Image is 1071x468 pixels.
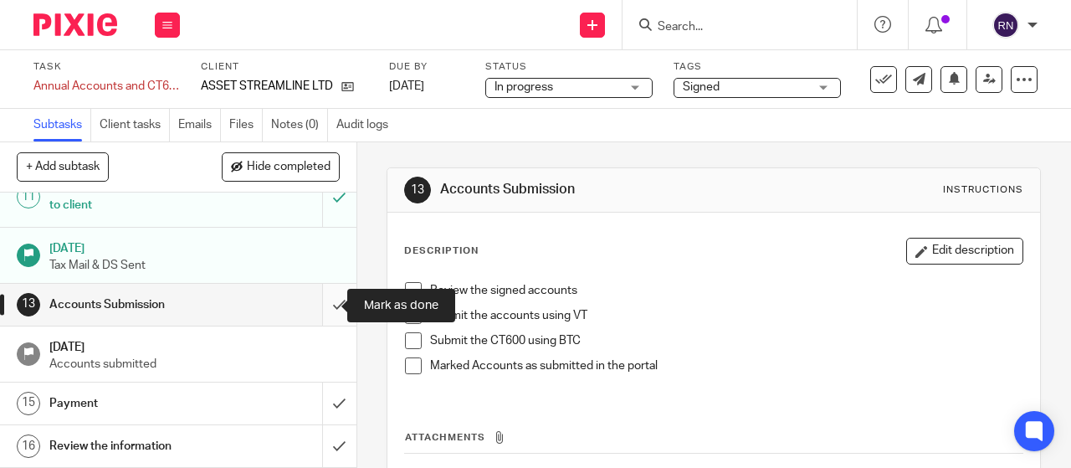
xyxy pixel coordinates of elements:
[430,307,1022,324] p: Submit the accounts using VT
[943,183,1023,197] div: Instructions
[247,161,331,174] span: Hide completed
[430,282,1022,299] p: Review the signed accounts
[33,13,117,36] img: Pixie
[201,60,368,74] label: Client
[271,109,328,141] a: Notes (0)
[17,435,40,458] div: 16
[485,60,653,74] label: Status
[683,81,720,93] span: Signed
[430,357,1022,374] p: Marked Accounts as submitted in the portal
[49,335,340,356] h1: [DATE]
[49,257,340,274] p: Tax Mail & DS Sent
[992,12,1019,39] img: svg%3E
[17,293,40,316] div: 13
[389,60,464,74] label: Due by
[33,60,180,74] label: Task
[49,391,220,416] h1: Payment
[17,392,40,415] div: 15
[33,109,91,141] a: Subtasks
[49,292,220,317] h1: Accounts Submission
[404,244,479,258] p: Description
[430,332,1022,349] p: Submit the CT600 using BTC
[440,181,750,198] h1: Accounts Submission
[674,60,841,74] label: Tags
[49,434,220,459] h1: Review the information
[336,109,397,141] a: Audit logs
[178,109,221,141] a: Emails
[33,78,180,95] div: Annual Accounts and CT600
[49,356,340,373] p: Accounts submitted
[49,236,340,257] h1: [DATE]
[495,81,553,93] span: In progress
[49,176,220,219] h1: Send final account documents to client
[229,109,263,141] a: Files
[100,109,170,141] a: Client tasks
[389,80,424,92] span: [DATE]
[17,185,40,208] div: 11
[405,433,485,442] span: Attachments
[17,152,109,181] button: + Add subtask
[656,20,807,35] input: Search
[201,78,333,95] p: ASSET STREAMLINE LTD
[906,238,1023,265] button: Edit description
[404,177,431,203] div: 13
[222,152,340,181] button: Hide completed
